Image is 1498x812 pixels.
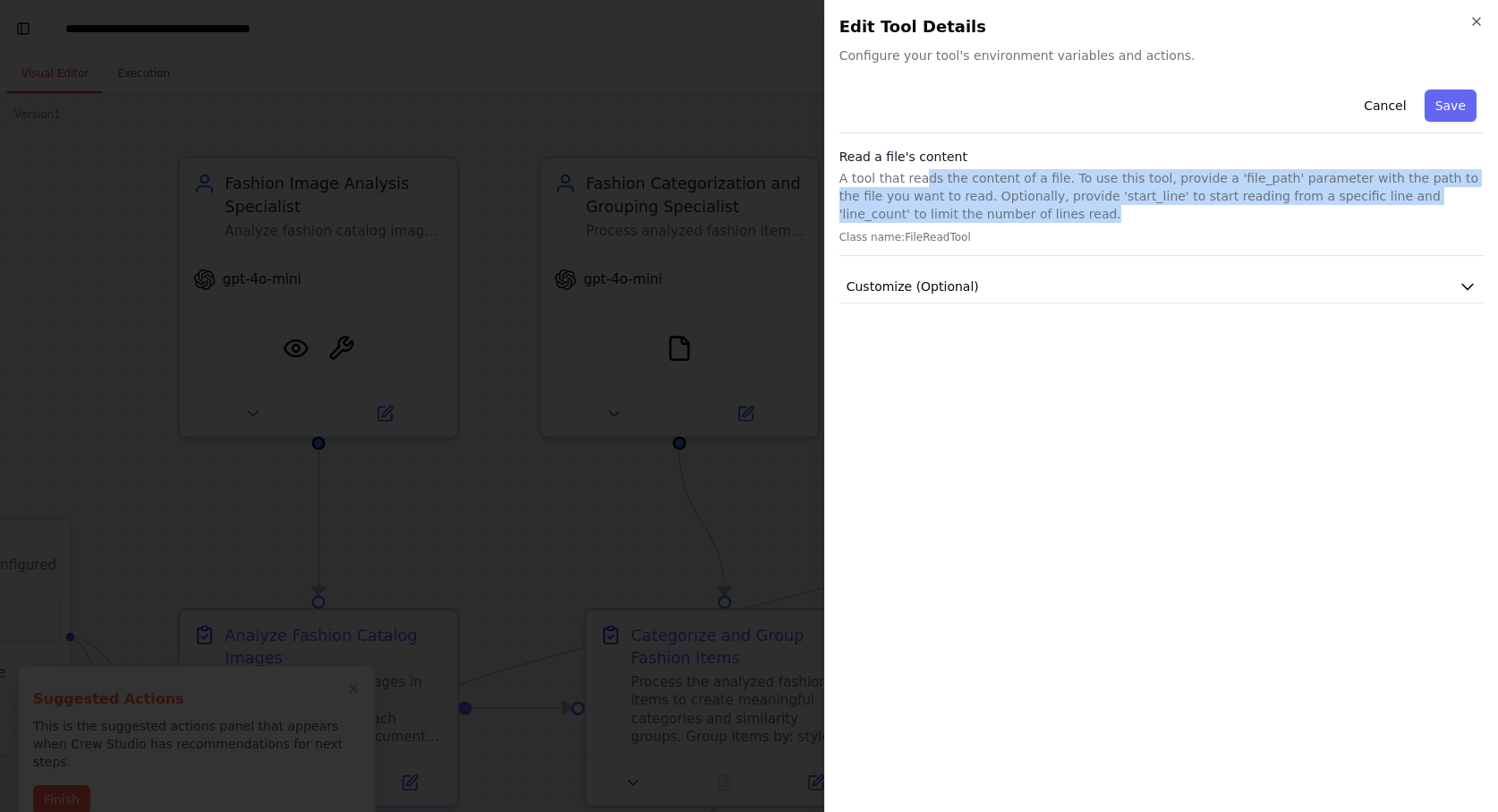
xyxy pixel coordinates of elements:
[839,14,1484,39] h2: Edit Tool Details
[839,230,1484,244] p: Class name: FileReadTool
[1425,90,1477,122] button: Save
[847,278,979,295] span: Customize (Optional)
[839,47,1484,64] span: Configure your tool's environment variables and actions.
[839,169,1484,223] p: A tool that reads the content of a file. To use this tool, provide a 'file_path' parameter with t...
[839,148,1484,166] h3: Read a file's content
[839,270,1484,303] button: Customize (Optional)
[1353,90,1417,122] button: Cancel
